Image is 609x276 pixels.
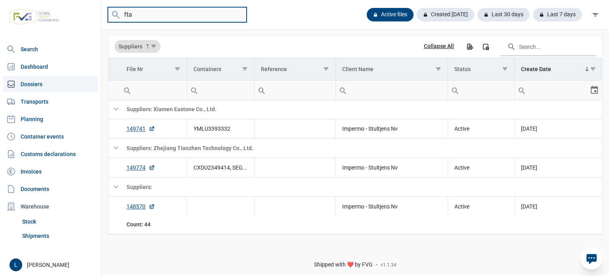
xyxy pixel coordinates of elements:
[3,41,98,57] a: Search
[242,66,248,72] span: Show filter options for column 'Containers'
[120,99,602,119] td: Suppliers: Xiamen Eastone Co., Ltd.
[477,8,530,21] div: Last 30 days
[515,58,602,81] td: Column Create Date
[3,129,98,145] a: Container events
[187,81,254,100] input: Filter cell
[335,58,448,81] td: Column Client Name
[454,66,471,72] div: Status
[590,66,596,72] span: Show filter options for column 'Create Date'
[367,8,414,21] div: Active files
[3,94,98,110] a: Transports
[515,81,529,100] div: Search box
[151,43,157,49] span: Show filter options for column 'Suppliers'
[448,58,515,81] td: Column Status
[335,158,448,177] td: Impermo - Stultjens Nv
[515,81,590,100] input: Filter cell
[314,261,373,268] span: Shipped with ❤️ by FVG
[193,66,221,72] div: Containers
[120,138,602,158] td: Suppliers: Zhejiang Tianzhen Technology Co., Ltd.
[448,81,462,100] div: Search box
[521,66,551,72] div: Create Date
[424,43,454,50] div: Collapse All
[3,59,98,75] a: Dashboard
[19,214,98,229] a: Stock
[335,119,448,138] td: Impermo - Stultjens Nv
[115,35,596,58] div: Data grid toolbar
[533,8,582,21] div: Last 7 days
[126,66,143,72] div: File Nr
[588,8,603,22] div: filter
[254,58,335,81] td: Column Reference
[120,81,187,100] input: Filter cell
[254,81,335,100] td: Filter cell
[376,261,377,268] span: -
[261,66,287,72] div: Reference
[336,81,350,100] div: Search box
[479,39,493,54] div: Column Chooser
[108,138,120,158] td: Collapse
[462,39,477,54] div: Export all data to Excel
[3,111,98,127] a: Planning
[255,81,335,100] input: Filter cell
[108,7,247,23] input: Search dossiers
[515,81,602,100] td: Filter cell
[19,229,98,243] a: Shipments
[521,203,537,210] span: [DATE]
[187,81,201,100] div: Search box
[126,164,155,172] a: 149774
[10,259,96,271] div: [PERSON_NAME]
[381,262,396,268] span: v1.1.34
[126,220,180,228] div: File Nr Count: 44
[115,40,161,53] div: Suppliers
[187,119,254,138] td: YMLU3393332
[590,81,599,100] div: Select
[435,66,441,72] span: Show filter options for column 'Client Name'
[448,119,515,138] td: Active
[3,76,98,92] a: Dossiers
[126,203,155,210] a: 148570
[417,8,474,21] div: Created [DATE]
[187,158,254,177] td: CXDU2349414, SEGU1367849
[342,66,373,72] div: Client Name
[3,164,98,179] a: Invoices
[501,37,596,56] input: Search in the data grid
[521,164,537,171] span: [DATE]
[323,66,329,72] span: Show filter options for column 'Reference'
[3,199,98,214] div: Warehouse
[120,58,187,81] td: Column File Nr
[187,58,254,81] td: Column Containers
[120,81,134,100] div: Search box
[448,197,515,216] td: Active
[174,66,180,72] span: Show filter options for column 'File Nr'
[108,99,120,119] td: Collapse
[108,35,602,234] div: Data grid with 72 rows and 7 columns
[108,177,120,197] td: Collapse
[3,181,98,197] a: Documents
[336,81,448,100] input: Filter cell
[335,197,448,216] td: Impermo - Stultjens Nv
[448,158,515,177] td: Active
[255,81,269,100] div: Search box
[521,125,537,132] span: [DATE]
[3,146,98,162] a: Customs declarations
[6,6,63,28] img: FVG - Global freight forwarding
[10,259,22,271] button: L
[502,66,508,72] span: Show filter options for column 'Status'
[448,81,514,100] input: Filter cell
[120,177,602,197] td: Suppliers:
[126,125,155,133] a: 149741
